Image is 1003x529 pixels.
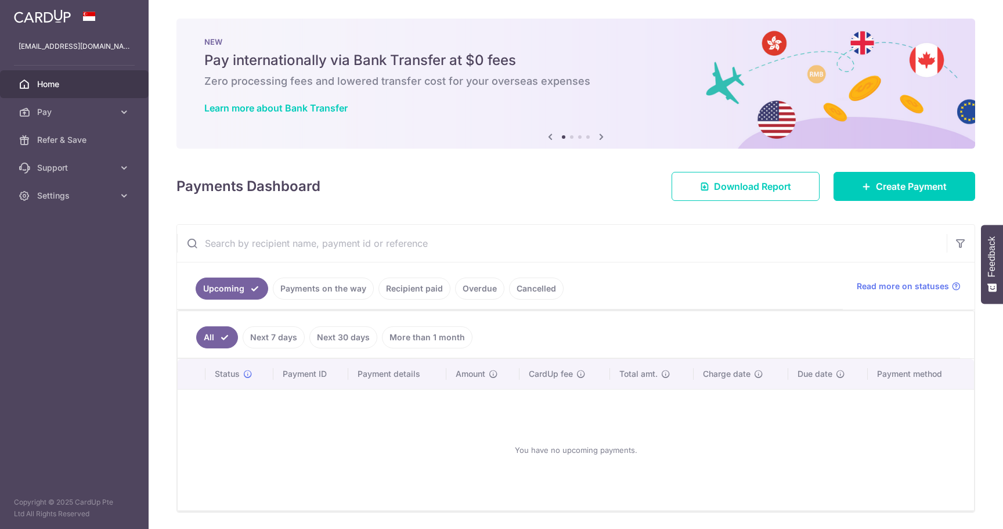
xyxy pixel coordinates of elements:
th: Payment method [868,359,974,389]
span: Due date [798,368,832,380]
button: Feedback - Show survey [981,225,1003,304]
span: CardUp fee [529,368,573,380]
h4: Payments Dashboard [176,176,320,197]
a: Payments on the way [273,278,374,300]
th: Payment details [348,359,446,389]
input: Search by recipient name, payment id or reference [177,225,947,262]
div: You have no upcoming payments. [192,399,960,501]
h6: Zero processing fees and lowered transfer cost for your overseas expenses [204,74,947,88]
a: All [196,326,238,348]
span: Pay [37,106,114,118]
span: Amount [456,368,485,380]
span: Home [37,78,114,90]
a: Read more on statuses [857,280,961,292]
p: NEW [204,37,947,46]
a: Download Report [672,172,820,201]
span: Download Report [714,179,791,193]
p: [EMAIL_ADDRESS][DOMAIN_NAME] [19,41,130,52]
span: Refer & Save [37,134,114,146]
a: Recipient paid [378,278,450,300]
span: Read more on statuses [857,280,949,292]
span: Support [37,162,114,174]
span: Create Payment [876,179,947,193]
th: Payment ID [273,359,349,389]
span: Charge date [703,368,751,380]
a: Upcoming [196,278,268,300]
a: Next 7 days [243,326,305,348]
a: Cancelled [509,278,564,300]
span: Feedback [987,236,997,277]
a: Learn more about Bank Transfer [204,102,348,114]
a: Create Payment [834,172,975,201]
span: Total amt. [619,368,658,380]
a: Overdue [455,278,504,300]
span: Settings [37,190,114,201]
a: More than 1 month [382,326,472,348]
a: Next 30 days [309,326,377,348]
h5: Pay internationally via Bank Transfer at $0 fees [204,51,947,70]
span: Status [215,368,240,380]
img: Bank transfer banner [176,19,975,149]
img: CardUp [14,9,71,23]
